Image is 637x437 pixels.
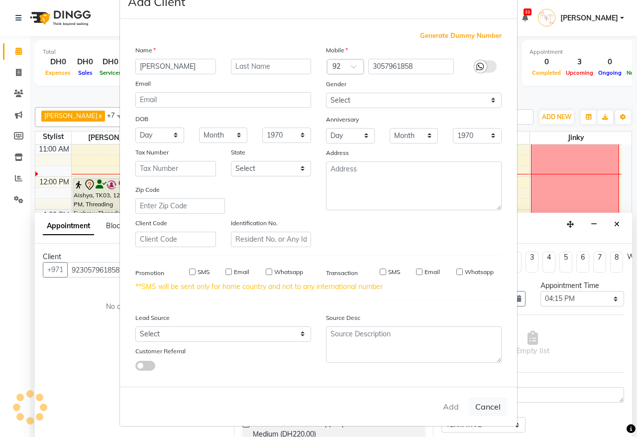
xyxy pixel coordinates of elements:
label: Client Code [135,219,167,228]
input: Resident No. or Any Id [231,232,312,247]
label: Lead Source [135,313,170,322]
label: Anniversary [326,115,359,124]
label: Promotion [135,269,164,278]
label: Email [135,79,151,88]
input: First Name [135,59,216,74]
label: Gender [326,80,346,89]
input: Last Name [231,59,312,74]
label: Customer Referral [135,347,186,356]
label: SMS [388,268,400,277]
input: Email [135,92,311,108]
label: Whatsapp [274,268,303,277]
label: Email [234,268,249,277]
label: Name [135,46,156,55]
label: SMS [198,268,210,277]
label: Zip Code [135,185,160,194]
input: Client Code [135,232,216,247]
div: **SMS will be sent only for home country and not to any international number [135,282,502,292]
label: Email [425,268,440,277]
label: Address [326,148,349,157]
input: Mobile [368,59,454,74]
label: Source Desc [326,313,360,322]
button: Cancel [469,397,507,416]
label: State [231,148,245,157]
label: Mobile [326,46,348,55]
label: Transaction [326,269,358,278]
label: Whatsapp [465,268,494,277]
label: DOB [135,115,148,124]
label: Tax Number [135,148,169,157]
label: Identification No. [231,219,278,228]
span: Generate Dummy Number [420,31,502,41]
input: Enter Zip Code [135,198,225,214]
input: Tax Number [135,161,216,176]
